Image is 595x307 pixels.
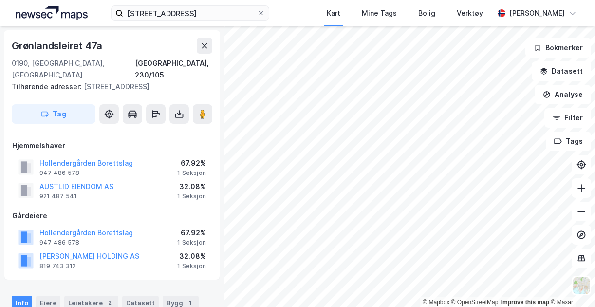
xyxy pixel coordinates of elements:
div: 819 743 312 [39,262,76,270]
div: [GEOGRAPHIC_DATA], 230/105 [135,58,212,81]
div: 947 486 578 [39,169,79,177]
button: Analyse [535,85,591,104]
iframe: Chat Widget [546,260,595,307]
div: 947 486 578 [39,239,79,247]
div: 32.08% [177,250,206,262]
div: Hjemmelshaver [12,140,212,152]
div: Verktøy [457,7,483,19]
button: Bokmerker [525,38,591,58]
button: Tag [12,104,95,124]
div: 0190, [GEOGRAPHIC_DATA], [GEOGRAPHIC_DATA] [12,58,135,81]
div: Kontrollprogram for chat [546,260,595,307]
div: 1 Seksjon [177,239,206,247]
div: [STREET_ADDRESS] [12,81,205,93]
span: Tilhørende adresser: [12,82,84,91]
div: 921 487 541 [39,192,77,200]
div: 1 Seksjon [177,262,206,270]
div: [PERSON_NAME] [509,7,565,19]
button: Tags [546,132,591,151]
div: 67.92% [177,227,206,239]
div: 32.08% [177,181,206,192]
div: Bolig [418,7,435,19]
div: Gårdeiere [12,210,212,222]
div: 1 Seksjon [177,192,206,200]
div: Grønlandsleiret 47a [12,38,104,54]
img: logo.a4113a55bc3d86da70a041830d287a7e.svg [16,6,88,20]
a: Improve this map [501,299,549,306]
a: OpenStreetMap [451,299,499,306]
div: Kart [327,7,340,19]
button: Datasett [532,61,591,81]
a: Mapbox [423,299,449,306]
div: Mine Tags [362,7,397,19]
button: Filter [544,108,591,128]
div: 67.92% [177,157,206,169]
input: Søk på adresse, matrikkel, gårdeiere, leietakere eller personer [123,6,257,20]
div: 1 Seksjon [177,169,206,177]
